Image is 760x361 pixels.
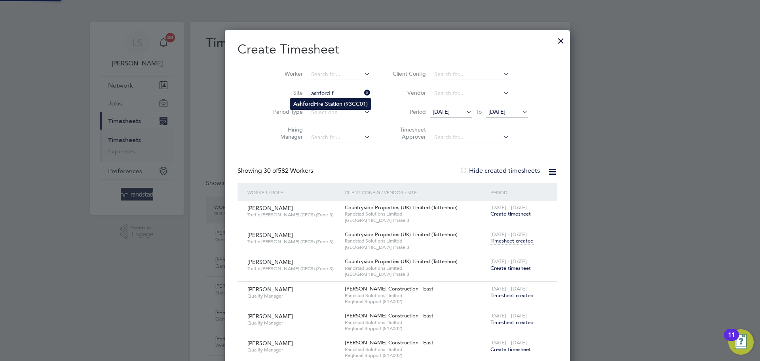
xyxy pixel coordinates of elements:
span: Countryside Properties (UK) Limited (Tattenhoe) [345,204,458,211]
input: Search for... [308,88,370,99]
span: Randstad Solutions Limited [345,238,487,244]
div: 11 [728,335,735,345]
span: Countryside Properties (UK) Limited (Tattenhoe) [345,258,458,265]
span: [PERSON_NAME] [247,313,293,320]
label: Vendor [390,89,426,96]
label: Hide created timesheets [460,167,540,175]
span: Countryside Properties (UK) Limited (Tattenhoe) [345,231,458,238]
span: [GEOGRAPHIC_DATA] Phase 3 [345,217,487,223]
span: Traffic [PERSON_NAME] (CPCS) (Zone 3) [247,239,339,245]
span: [PERSON_NAME] [247,258,293,265]
label: Period Type [267,108,303,115]
div: Period [488,183,549,201]
input: Search for... [308,69,370,80]
span: Quality Manager [247,320,339,326]
span: Randstad Solutions Limited [345,211,487,217]
span: Timesheet created [490,319,534,326]
span: [PERSON_NAME] Construction - East [345,312,433,319]
span: Quality Manager [247,347,339,353]
input: Search for... [431,132,509,143]
span: Timesheet created [490,237,534,244]
span: 30 of [264,167,278,175]
span: Randstad Solutions Limited [345,346,487,353]
span: [PERSON_NAME] [247,204,293,212]
input: Search for... [431,69,509,80]
span: [PERSON_NAME] [247,231,293,239]
label: Timesheet Approver [390,126,426,140]
span: 582 Workers [264,167,313,175]
span: [GEOGRAPHIC_DATA] Phase 3 [345,244,487,250]
label: Worker [267,70,303,77]
label: Client Config [390,70,426,77]
span: Quality Manager [247,293,339,299]
input: Select one [308,107,370,118]
div: Client Config / Vendor / Site [343,183,489,201]
label: Hiring Manager [267,126,303,140]
span: Create timesheet [490,265,531,271]
input: Search for... [431,88,509,99]
span: Randstad Solutions Limited [345,265,487,271]
span: [DATE] - [DATE] [490,312,527,319]
span: Traffic [PERSON_NAME] (CPCS) (Zone 3) [247,212,339,218]
h2: Create Timesheet [237,41,557,58]
span: [PERSON_NAME] [247,340,293,347]
div: Worker / Role [245,183,343,201]
span: [PERSON_NAME] Construction - East [345,339,433,346]
span: Create timesheet [490,346,531,353]
span: [GEOGRAPHIC_DATA] Phase 3 [345,271,487,277]
b: f [303,101,305,107]
label: Site [267,89,303,96]
span: [DATE] - [DATE] [490,285,527,292]
span: Traffic [PERSON_NAME] (CPCS) (Zone 3) [247,265,339,272]
input: Search for... [308,132,370,143]
span: Create timesheet [490,210,531,217]
label: Period [390,108,426,115]
span: Regional Support (51A002) [345,298,487,305]
li: Fire Station (93CC01) [290,99,371,109]
span: [PERSON_NAME] Construction - East [345,285,433,292]
span: [PERSON_NAME] [247,286,293,293]
span: Randstad Solutions Limited [345,292,487,299]
span: [DATE] [433,108,450,115]
div: Showing [237,167,315,175]
span: [DATE] - [DATE] [490,339,527,346]
span: [DATE] - [DATE] [490,258,527,265]
span: To [474,107,484,117]
span: [DATE] - [DATE] [490,204,527,211]
span: [DATE] - [DATE] [490,231,527,238]
b: Ash ord [293,101,314,107]
span: Timesheet created [490,292,534,299]
span: [DATE] [488,108,505,115]
span: Regional Support (51A002) [345,325,487,332]
button: Open Resource Center, 11 new notifications [728,329,754,355]
span: Regional Support (51A002) [345,352,487,359]
span: Randstad Solutions Limited [345,319,487,326]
